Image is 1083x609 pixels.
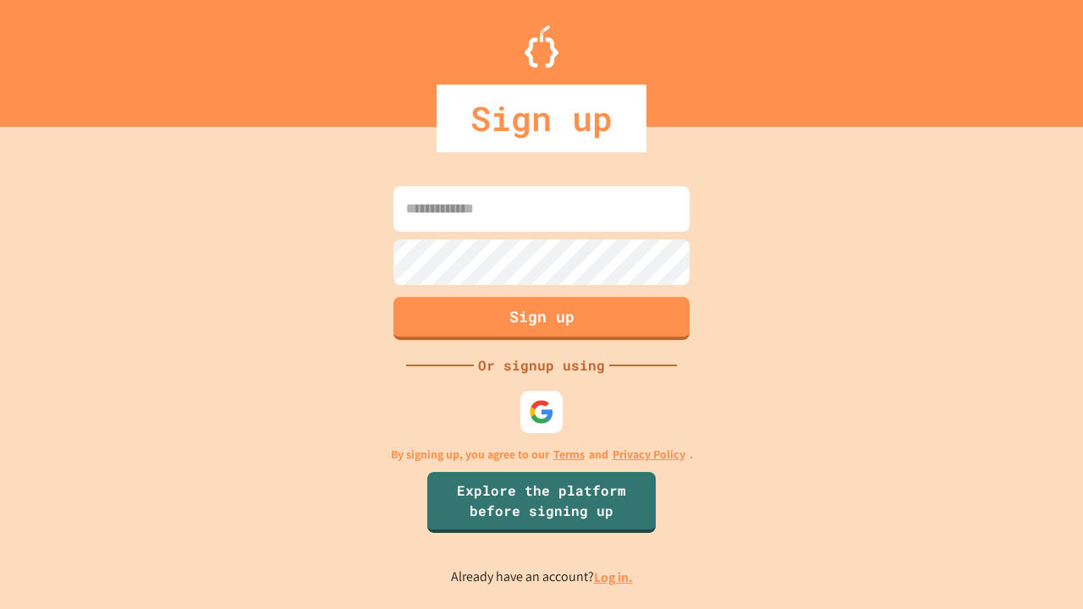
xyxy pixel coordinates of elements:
[474,355,609,376] div: Or signup using
[437,85,646,152] div: Sign up
[393,297,690,340] button: Sign up
[553,446,585,464] a: Terms
[451,567,633,588] p: Already have an account?
[594,568,633,586] a: Log in.
[529,399,554,425] img: google-icon.svg
[525,25,558,68] img: Logo.svg
[613,446,685,464] a: Privacy Policy
[427,472,656,533] a: Explore the platform before signing up
[391,446,693,464] p: By signing up, you agree to our and .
